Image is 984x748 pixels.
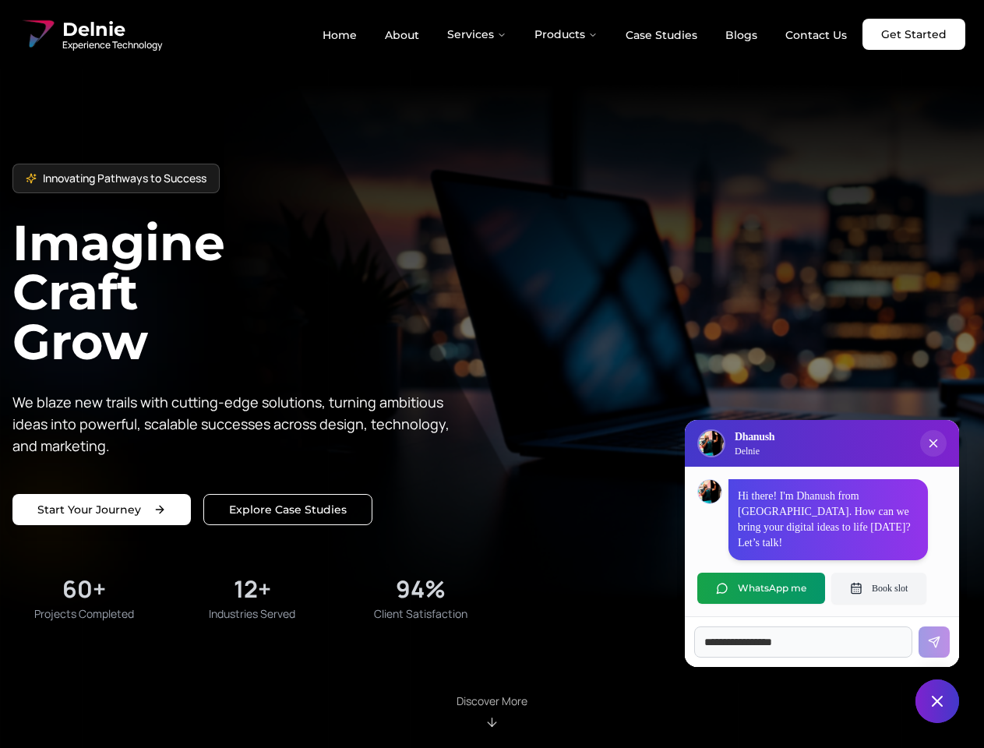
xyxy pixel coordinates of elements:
a: Explore our solutions [203,494,372,525]
a: Blogs [713,22,770,48]
a: Contact Us [773,22,859,48]
span: Experience Technology [62,39,162,51]
a: Start your project with us [12,494,191,525]
img: Delnie Logo [699,431,724,456]
p: We blaze new trails with cutting-edge solutions, turning ambitious ideas into powerful, scalable ... [12,391,461,457]
a: About [372,22,432,48]
div: 60+ [62,575,106,603]
nav: Main [310,19,859,50]
span: Industries Served [209,606,295,622]
span: Delnie [62,17,162,42]
span: Client Satisfaction [374,606,467,622]
span: Innovating Pathways to Success [43,171,206,186]
span: Projects Completed [34,606,134,622]
a: Home [310,22,369,48]
button: WhatsApp me [697,573,825,604]
button: Book slot [831,573,926,604]
a: Delnie Logo Full [19,16,162,53]
a: Case Studies [613,22,710,48]
div: 94% [396,575,446,603]
div: 12+ [234,575,271,603]
button: Close chat popup [920,430,947,457]
a: Get Started [862,19,965,50]
div: Scroll to About section [457,693,527,729]
button: Close chat [915,679,959,723]
img: Dhanush [698,480,721,503]
p: Discover More [457,693,527,709]
p: Hi there! I'm Dhanush from [GEOGRAPHIC_DATA]. How can we bring your digital ideas to life [DATE]?... [738,489,919,551]
p: Delnie [735,445,774,457]
button: Services [435,19,519,50]
h3: Dhanush [735,429,774,445]
button: Products [522,19,610,50]
img: Delnie Logo [19,16,56,53]
h1: Imagine Craft Grow [12,218,492,365]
